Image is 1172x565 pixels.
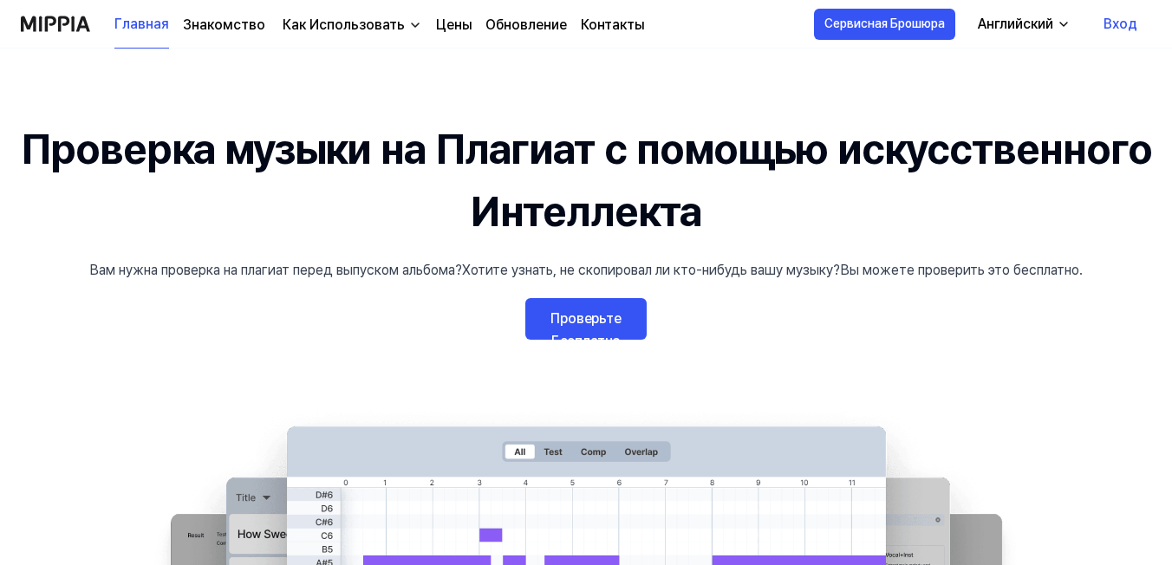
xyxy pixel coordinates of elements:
ya-tr-span: Обновление [485,16,567,33]
button: Английский [964,7,1081,42]
ya-tr-span: Цены [436,16,472,33]
button: Сервисная Брошюра [814,9,955,40]
ya-tr-span: Сервисная Брошюра [824,15,945,33]
a: Обновление [485,15,567,36]
ya-tr-span: Проверьте Бесплатно [550,310,622,349]
a: Главная [114,1,169,49]
ya-tr-span: Проверка музыки на Плагиат с помощью искусственного Интеллекта [21,124,1152,237]
ya-tr-span: Как Использовать [283,16,405,33]
ya-tr-span: Вы можете проверить это бесплатно. [840,262,1083,278]
ya-tr-span: Главная [114,14,169,35]
ya-tr-span: Контакты [581,16,644,33]
button: Как Использовать [279,15,422,36]
a: Проверьте Бесплатно [525,298,647,340]
ya-tr-span: Хотите узнать, не скопировал ли кто-нибудь вашу музыку? [462,262,840,278]
a: Цены [436,15,472,36]
a: Контакты [581,15,644,36]
ya-tr-span: Вам нужна проверка на плагиат перед выпуском альбома? [89,262,462,278]
ya-tr-span: Знакомство [183,16,265,33]
img: вниз [408,18,422,32]
a: Знакомство [183,15,265,36]
ya-tr-span: Вход [1104,14,1137,35]
ya-tr-span: Английский [978,16,1053,32]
